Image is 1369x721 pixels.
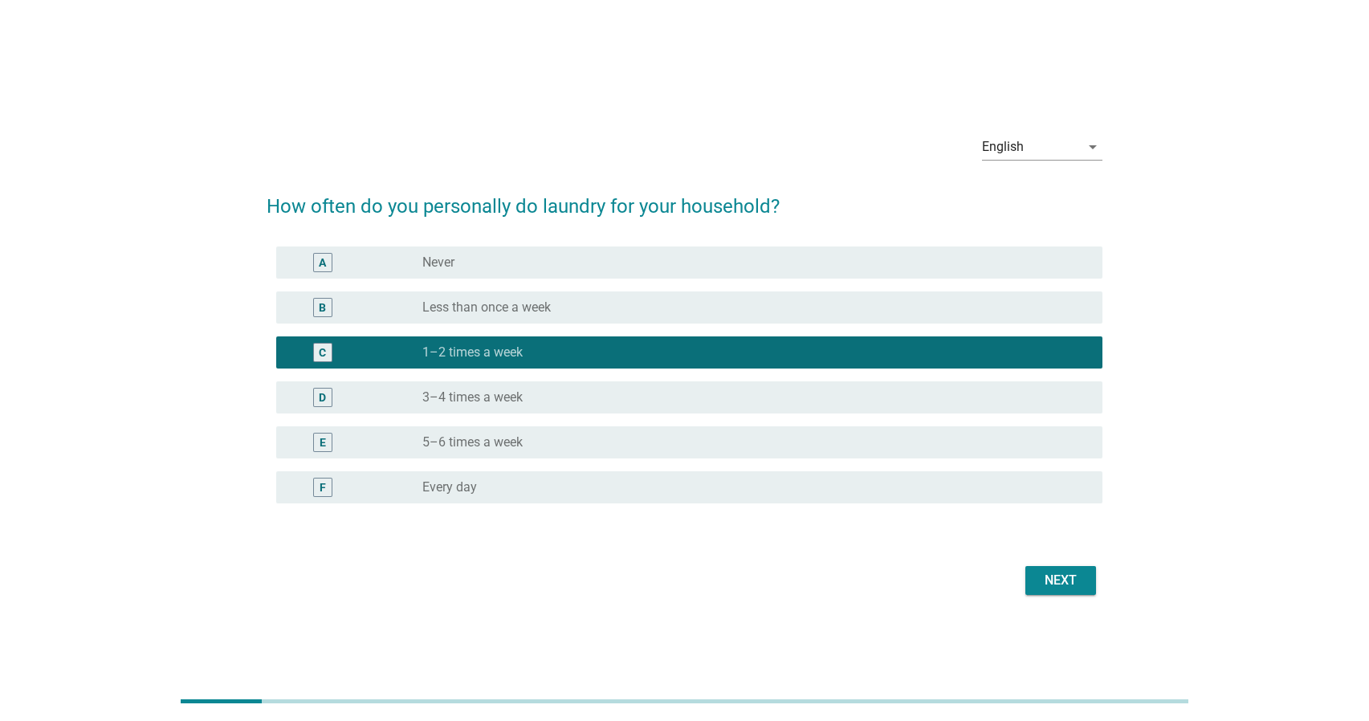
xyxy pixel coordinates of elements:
[319,255,326,271] div: A
[319,344,326,361] div: C
[982,140,1024,154] div: English
[320,434,326,451] div: E
[422,344,523,360] label: 1–2 times a week
[422,479,477,495] label: Every day
[422,434,523,450] label: 5–6 times a week
[422,389,523,405] label: 3–4 times a week
[267,176,1102,221] h2: How often do you personally do laundry for your household?
[1038,571,1083,590] div: Next
[319,389,326,406] div: D
[319,299,326,316] div: B
[1083,137,1102,157] i: arrow_drop_down
[422,255,454,271] label: Never
[422,299,551,316] label: Less than once a week
[1025,566,1096,595] button: Next
[320,479,326,496] div: F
